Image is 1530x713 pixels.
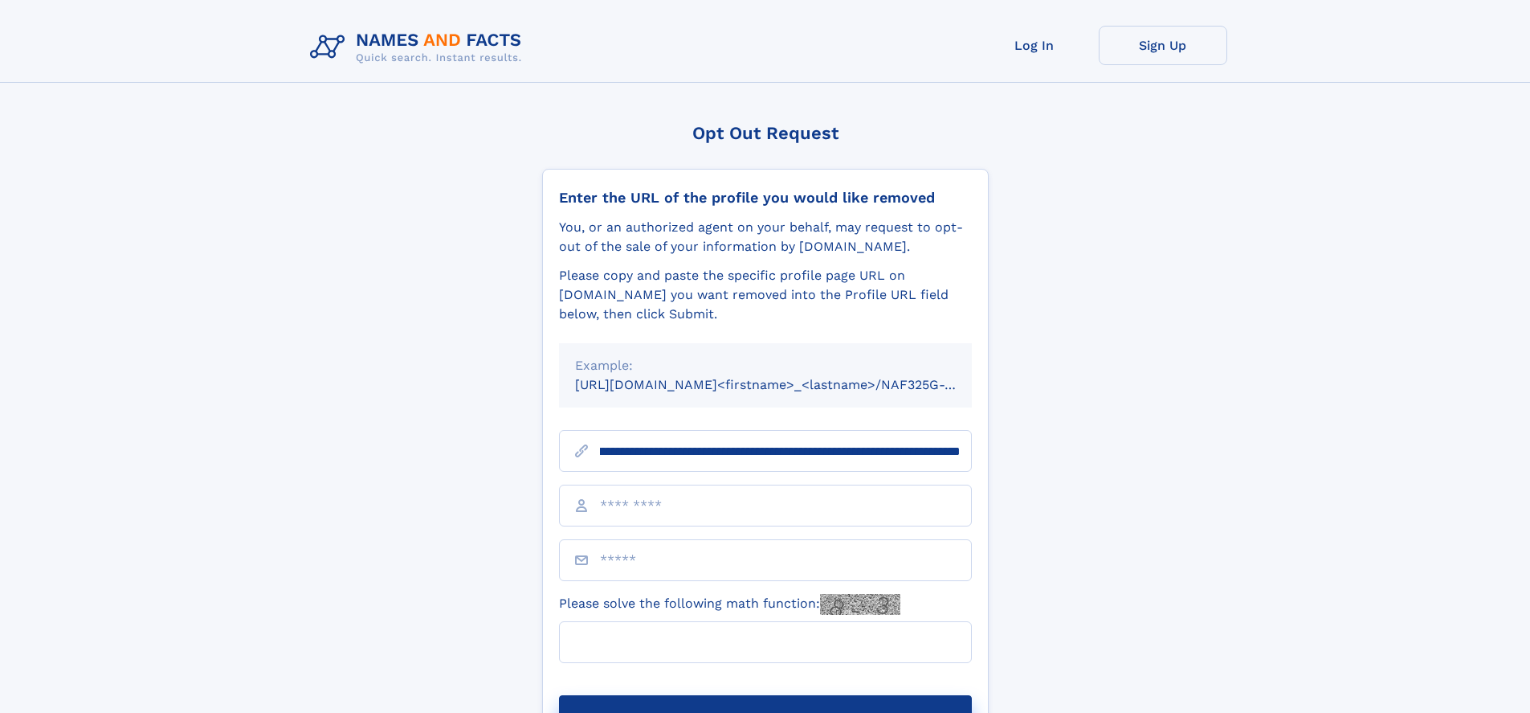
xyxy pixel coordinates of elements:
[542,123,989,143] div: Opt Out Request
[575,377,1002,392] small: [URL][DOMAIN_NAME]<firstname>_<lastname>/NAF325G-xxxxxxxx
[559,266,972,324] div: Please copy and paste the specific profile page URL on [DOMAIN_NAME] you want removed into the Pr...
[559,594,900,615] label: Please solve the following math function:
[559,218,972,256] div: You, or an authorized agent on your behalf, may request to opt-out of the sale of your informatio...
[575,356,956,375] div: Example:
[304,26,535,69] img: Logo Names and Facts
[970,26,1099,65] a: Log In
[1099,26,1227,65] a: Sign Up
[559,189,972,207] div: Enter the URL of the profile you would like removed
